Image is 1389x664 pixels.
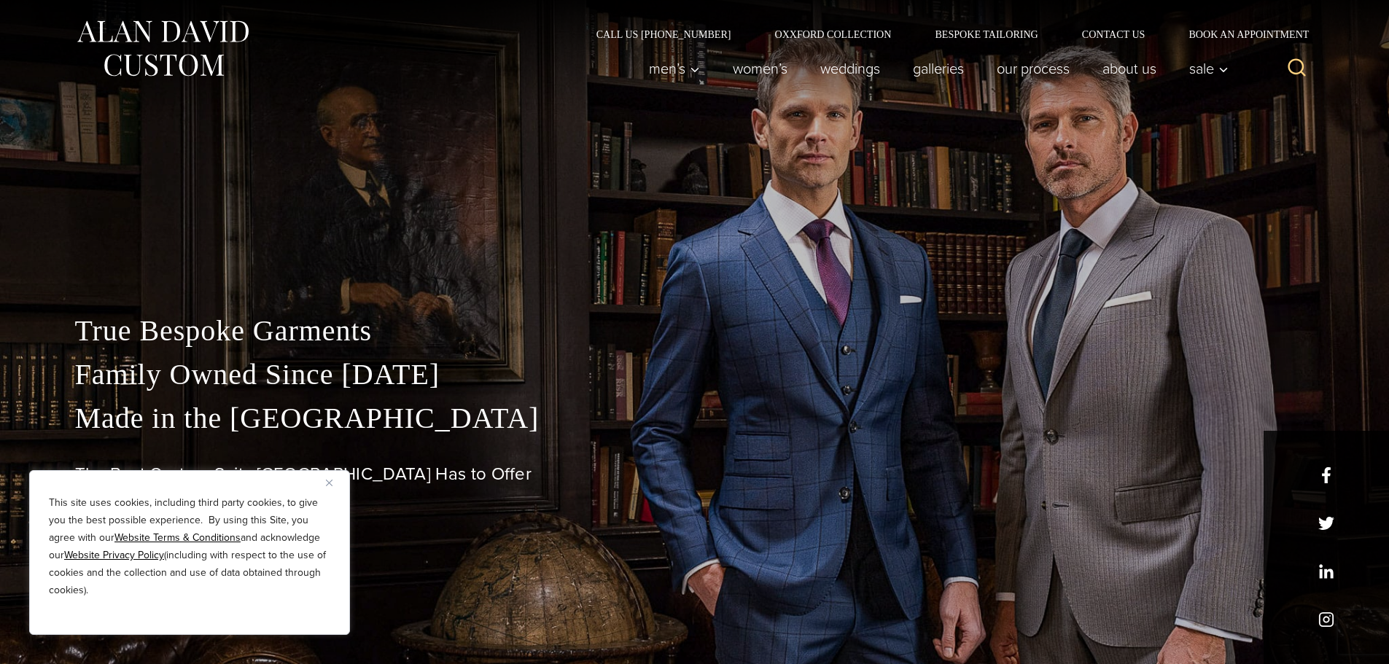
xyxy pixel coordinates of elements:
a: Our Process [980,54,1086,83]
a: weddings [804,54,896,83]
img: Close [326,480,332,486]
a: Book an Appointment [1167,29,1314,39]
a: Bespoke Tailoring [913,29,1059,39]
span: Men’s [649,61,700,76]
h1: The Best Custom Suits [GEOGRAPHIC_DATA] Has to Offer [75,464,1315,485]
button: View Search Form [1280,51,1315,86]
a: Women’s [716,54,804,83]
p: This site uses cookies, including third party cookies, to give you the best possible experience. ... [49,494,330,599]
a: Galleries [896,54,980,83]
nav: Secondary Navigation [575,29,1315,39]
img: Alan David Custom [75,16,250,81]
p: True Bespoke Garments Family Owned Since [DATE] Made in the [GEOGRAPHIC_DATA] [75,309,1315,440]
a: Contact Us [1060,29,1167,39]
a: Oxxford Collection [752,29,913,39]
a: Website Terms & Conditions [114,530,241,545]
span: Sale [1189,61,1229,76]
nav: Primary Navigation [632,54,1236,83]
a: About Us [1086,54,1172,83]
a: Call Us [PHONE_NUMBER] [575,29,753,39]
a: Website Privacy Policy [64,547,164,563]
button: Close [326,474,343,491]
